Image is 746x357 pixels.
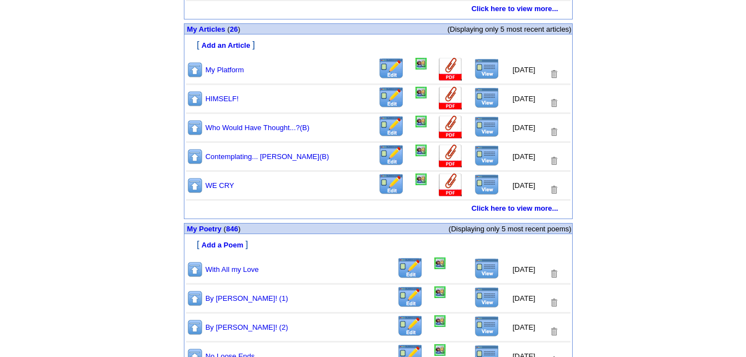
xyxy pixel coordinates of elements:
[185,251,189,255] img: shim.gif
[472,4,558,13] a: Click here to view more...
[415,87,427,98] img: Add/Remove Photo
[434,257,445,269] img: Add/Remove Photo
[187,90,203,107] img: Move to top
[513,152,535,161] font: [DATE]
[187,148,203,165] img: Move to top
[202,41,251,49] font: Add an Article
[513,294,535,303] font: [DATE]
[197,240,199,249] font: [
[206,294,288,303] a: By [PERSON_NAME]! (1)
[206,152,329,161] a: Contemplating... [PERSON_NAME](B)
[238,225,241,233] span: )
[206,123,309,132] a: Who Would Have Thought...?(B)
[378,87,404,108] img: Edit this Title
[438,145,463,168] img: Add Attachment (PDF or .DOC)
[376,219,380,223] img: shim.gif
[549,326,559,337] img: Removes this Title
[474,287,499,308] img: View this Title
[474,258,499,279] img: View this Title
[513,66,535,74] font: [DATE]
[474,116,499,137] img: View this Title
[206,181,234,190] a: WE CRY
[230,25,238,33] a: 26
[378,116,404,137] img: Edit this Title
[378,173,404,195] img: Edit this Title
[187,261,203,278] img: Move to top
[397,257,423,279] img: Edit this Title
[549,297,559,308] img: Removes this Title
[434,286,445,298] img: Add/Remove Photo
[472,204,558,212] a: Click here to view more...
[438,58,463,82] img: Add Attachment (PDF or .DOC)
[378,145,404,166] img: Edit this Title
[438,173,463,197] img: Add Attachment (PDF or .DOC)
[187,25,226,33] font: My Articles
[187,177,203,194] img: Move to top
[185,14,189,18] img: shim.gif
[415,58,427,70] img: Add/Remove Photo
[238,25,240,33] span: )
[397,315,423,337] img: Edit this Title
[415,173,427,185] img: Add/Remove Photo
[187,24,226,33] a: My Articles
[206,323,288,331] a: By [PERSON_NAME]! (2)
[187,290,203,307] img: Move to top
[227,25,229,33] span: (
[474,316,499,337] img: View this Title
[187,319,203,336] img: Move to top
[549,98,559,108] img: Removes this Title
[549,156,559,166] img: Removes this Title
[474,58,499,80] img: View this Title
[202,40,251,49] a: Add an Article
[185,214,189,218] img: shim.gif
[549,185,559,195] img: Removes this Title
[434,344,445,356] img: Add/Remove Photo
[513,323,535,331] font: [DATE]
[378,58,404,80] img: Edit this Title
[438,87,463,111] img: Add Attachment (PDF or .DOC)
[206,95,239,103] a: HIMSELF!
[185,235,189,239] img: shim.gif
[206,265,259,274] a: With All my Love
[224,225,226,233] span: (
[397,286,423,308] img: Edit this Title
[549,69,559,80] img: Removes this Title
[474,174,499,195] img: View this Title
[185,51,189,55] img: shim.gif
[202,241,243,249] font: Add a Poem
[438,116,463,140] img: Add Attachment (PDF or .DOC)
[549,269,559,279] img: Removes this Title
[202,240,243,249] a: Add a Poem
[474,145,499,166] img: View this Title
[513,265,535,274] font: [DATE]
[449,225,572,233] font: (Displaying only 5 most recent poems)
[197,40,199,49] font: [
[474,87,499,108] img: View this Title
[187,225,222,233] font: My Poetry
[246,240,248,249] font: ]
[252,40,254,49] font: ]
[376,19,380,23] img: shim.gif
[187,61,203,78] img: Move to top
[206,66,244,74] a: My Platform
[447,25,571,33] span: (Displaying only 5 most recent articles)
[549,127,559,137] img: Removes this Title
[513,95,535,103] font: [DATE]
[185,35,189,39] img: shim.gif
[187,119,203,136] img: Move to top
[415,145,427,156] img: Add/Remove Photo
[226,225,238,233] a: 846
[187,224,222,233] a: My Poetry
[415,116,427,127] img: Add/Remove Photo
[434,315,445,327] img: Add/Remove Photo
[513,181,535,190] font: [DATE]
[513,123,535,132] font: [DATE]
